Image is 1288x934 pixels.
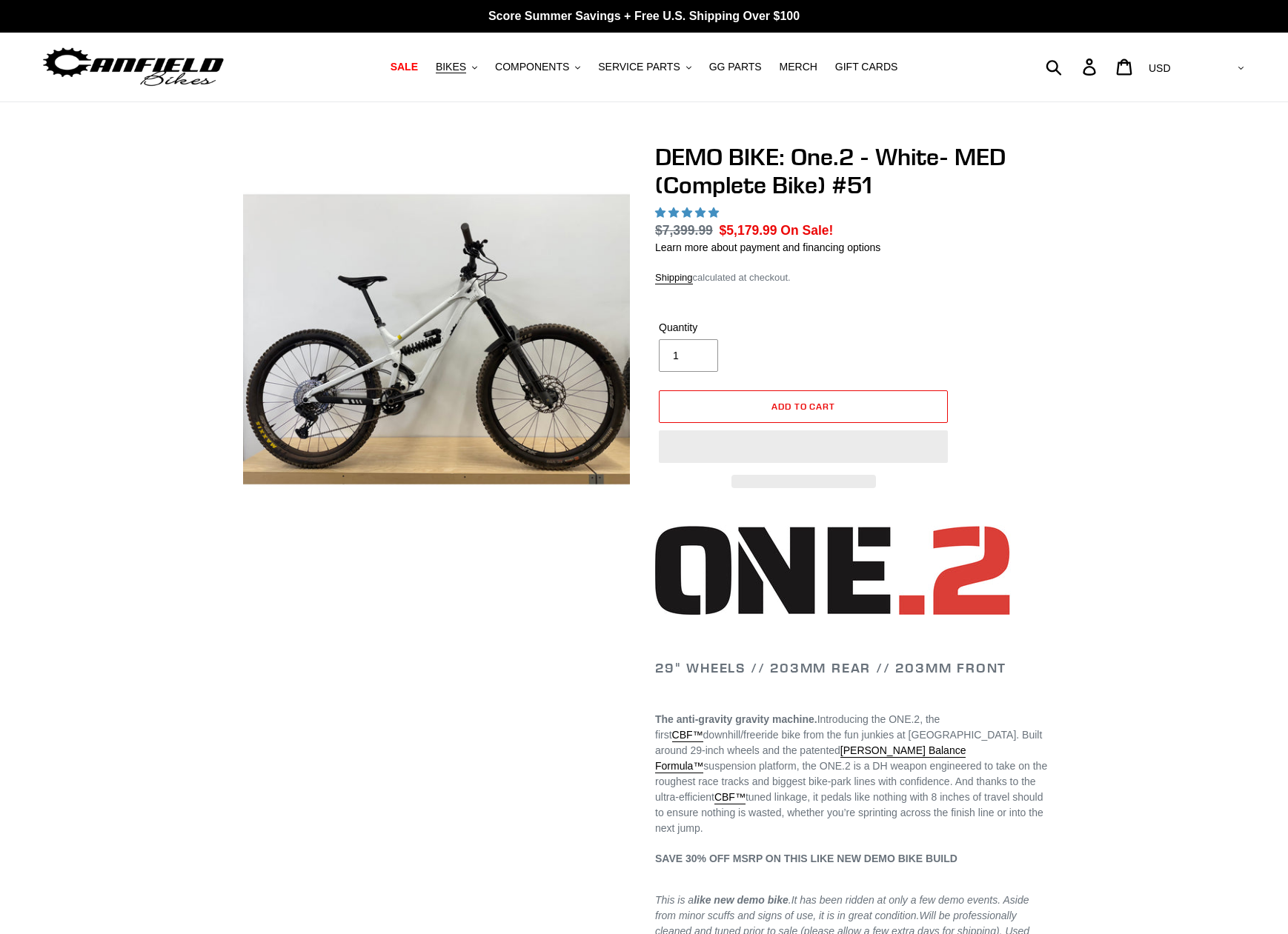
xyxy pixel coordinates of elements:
[655,241,880,253] a: Learn more about payment and financing options
[436,61,466,73] span: BIKES
[655,272,693,284] a: Shipping
[655,853,957,864] span: SAVE 30% OFF MSRP ON THIS LIKE NEW DEMO BIKE BUILD
[591,57,698,77] button: SERVICE PARTS
[655,894,791,906] em: This is a .
[655,207,722,219] span: 5.00 stars
[391,61,418,73] span: SALE
[41,44,226,90] img: Canfield Bikes
[655,713,1047,834] span: Introducing the ONE.2, the first downhill/freeride bike from the fun junkies at [GEOGRAPHIC_DATA]...
[655,894,1029,921] em: It has been ridden at only a few demo events. Aside from minor scuffs and signs of use, it is in ...
[243,146,630,533] img: DEMO BIKE: One.2 - White- MED (Complete Bike) #51
[383,57,425,77] a: SALE
[780,61,817,73] span: MERCH
[709,61,762,73] span: GG PARTS
[771,401,836,412] span: Add to cart
[598,61,680,73] span: SERVICE PARTS
[1054,50,1092,83] input: Search
[655,270,1048,285] div: calculated at checkout.
[828,57,906,77] a: GIFT CARDS
[659,320,800,336] label: Quantity
[428,57,485,77] button: BIKES
[702,57,769,77] a: GG PARTS
[655,223,713,238] s: $7,399.99
[655,143,1048,200] h1: DEMO BIKE: One.2 - White- MED (Complete Bike) #51
[835,61,898,73] span: GIFT CARDS
[720,223,777,238] span: $5,179.99
[488,57,588,77] button: COMPONENTS
[672,729,703,742] a: CBF™
[780,221,833,240] span: On Sale!
[655,659,1006,676] span: 29" WHEELS // 203MM REAR // 203MM FRONT
[714,791,746,804] a: CBF™
[772,57,825,77] a: MERCH
[659,390,948,423] button: Add to cart
[655,744,966,773] a: [PERSON_NAME] Balance Formula™
[495,61,569,73] span: COMPONENTS
[655,713,817,725] strong: The anti-gravity gravity machine.
[694,894,789,906] strong: like new demo bike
